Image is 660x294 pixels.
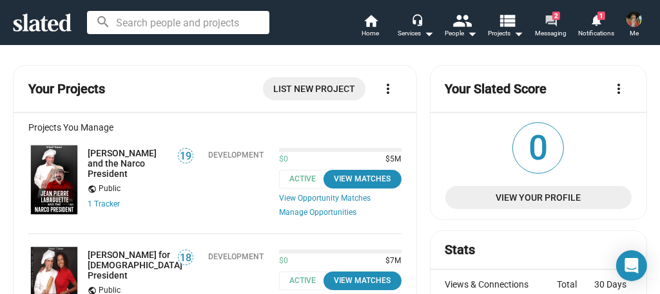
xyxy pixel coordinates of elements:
img: Richard Clement [626,12,642,27]
div: Views & Connections [445,279,558,289]
mat-card-title: Stats [445,241,476,259]
div: View Matches [331,274,394,288]
div: View Matches [331,172,394,186]
input: Search people and projects [87,11,269,34]
mat-icon: arrow_drop_down [421,26,436,41]
mat-icon: view_list [498,11,517,30]
a: List New Project [263,77,365,100]
mat-icon: more_vert [611,81,626,96]
a: [PERSON_NAME] for [DEMOGRAPHIC_DATA] President [88,250,182,280]
mat-icon: arrow_drop_down [464,26,480,41]
span: Public [99,184,121,194]
mat-icon: headset_mic [411,14,423,26]
span: 0 [513,123,563,173]
button: View Matches [324,170,402,188]
span: $0 [279,154,288,165]
span: 19 [179,150,193,163]
button: Richard ClementMe [619,9,650,42]
a: Manage Opportunities [279,208,402,218]
div: Development [208,252,264,261]
mat-card-title: Your Slated Score [445,80,547,98]
span: 1 [597,12,605,20]
mat-icon: arrow_drop_down [511,26,527,41]
span: View Your Profile [456,186,621,209]
a: Jean Pierre Labaguette and the Narco President [28,143,80,217]
mat-icon: notifications [590,14,602,26]
span: $0 [279,256,288,266]
mat-icon: home [363,13,378,28]
mat-icon: forum [545,14,557,26]
span: 2 [552,12,560,20]
span: Me [630,26,639,41]
span: Home [362,26,380,41]
div: Projects You Manage [28,122,402,133]
mat-icon: people [453,11,472,30]
button: Services [393,13,438,41]
div: 30 Days [594,279,632,289]
button: People [438,13,483,41]
span: Projects [489,26,524,41]
span: List New Project [273,77,355,100]
a: 2Messaging [529,13,574,41]
span: Messaging [536,26,567,41]
mat-card-title: Your Projects [28,80,105,98]
a: View Your Profile [445,186,632,209]
a: [PERSON_NAME] and the Narco President [88,148,170,179]
button: View Matches [324,271,402,290]
span: Active [279,271,334,290]
mat-icon: more_vert [381,81,396,96]
span: 18 [179,252,193,264]
div: People [445,26,477,41]
div: Total [557,279,594,289]
a: 1Notifications [574,13,619,41]
img: Jean Pierre Labaguette and the Narco President [31,145,77,214]
button: Projects [483,13,529,41]
span: Notifications [578,26,614,41]
a: 1 Tracker [88,199,120,208]
div: Open Intercom Messenger [616,250,647,281]
span: $5M [381,154,402,165]
div: Development [208,151,264,160]
div: Services [398,26,434,41]
span: Active [279,170,334,188]
a: View Opportunity Matches [279,194,402,203]
a: Home [348,13,393,41]
span: $7M [381,256,402,266]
